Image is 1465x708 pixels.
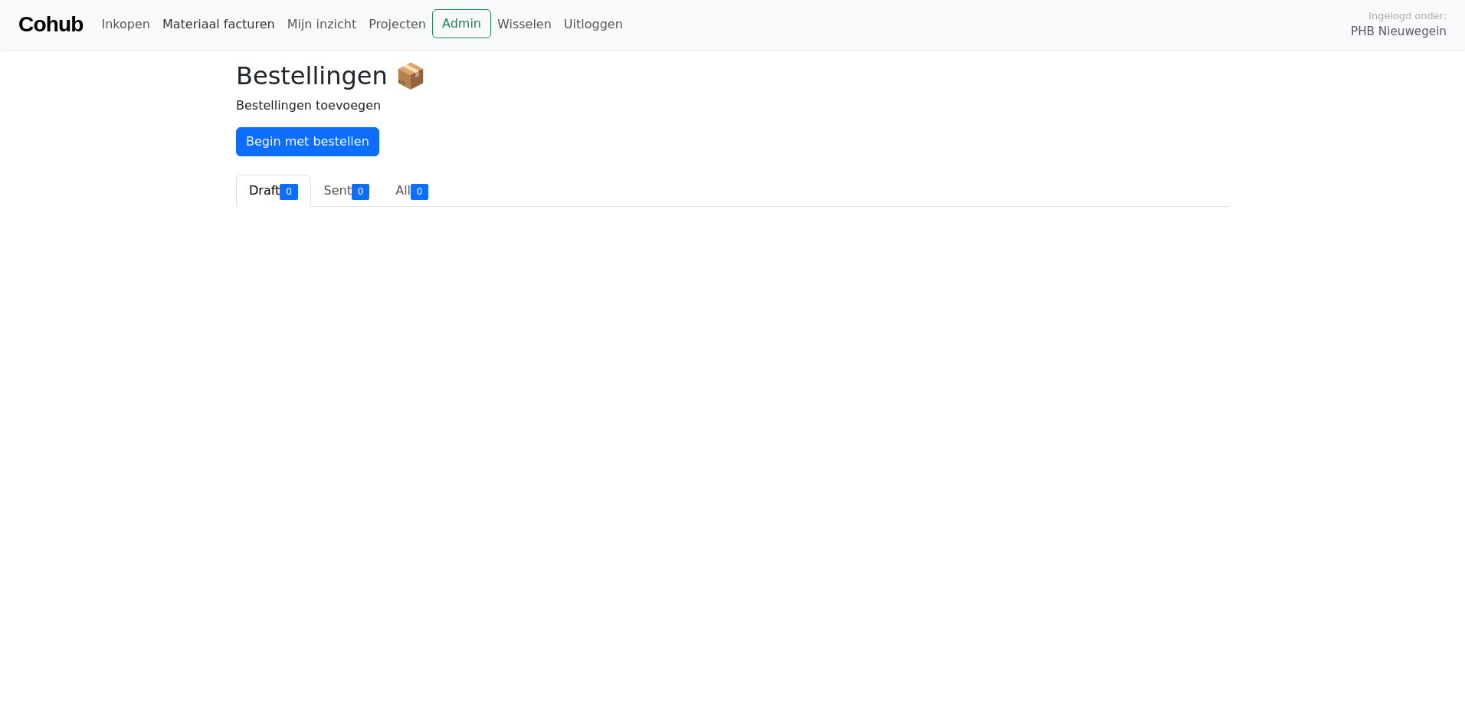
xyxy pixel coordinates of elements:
a: Admin [432,9,491,38]
div: 0 [280,184,297,199]
span: Ingelogd onder: [1368,8,1447,23]
a: Projecten [362,9,432,40]
p: Bestellingen toevoegen [236,97,1229,115]
a: Sent0 [311,175,383,207]
a: Wisselen [491,9,558,40]
a: Cohub [18,6,83,43]
a: Uitloggen [558,9,629,40]
span: PHB Nieuwegein [1351,23,1447,41]
a: All0 [382,175,441,207]
a: Materiaal facturen [156,9,281,40]
a: Mijn inzicht [281,9,363,40]
div: 0 [411,184,428,199]
a: Begin met bestellen [236,127,379,156]
h2: Bestellingen 📦 [236,61,1229,90]
a: Inkopen [95,9,156,40]
div: 0 [352,184,369,199]
a: Draft0 [236,175,311,207]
